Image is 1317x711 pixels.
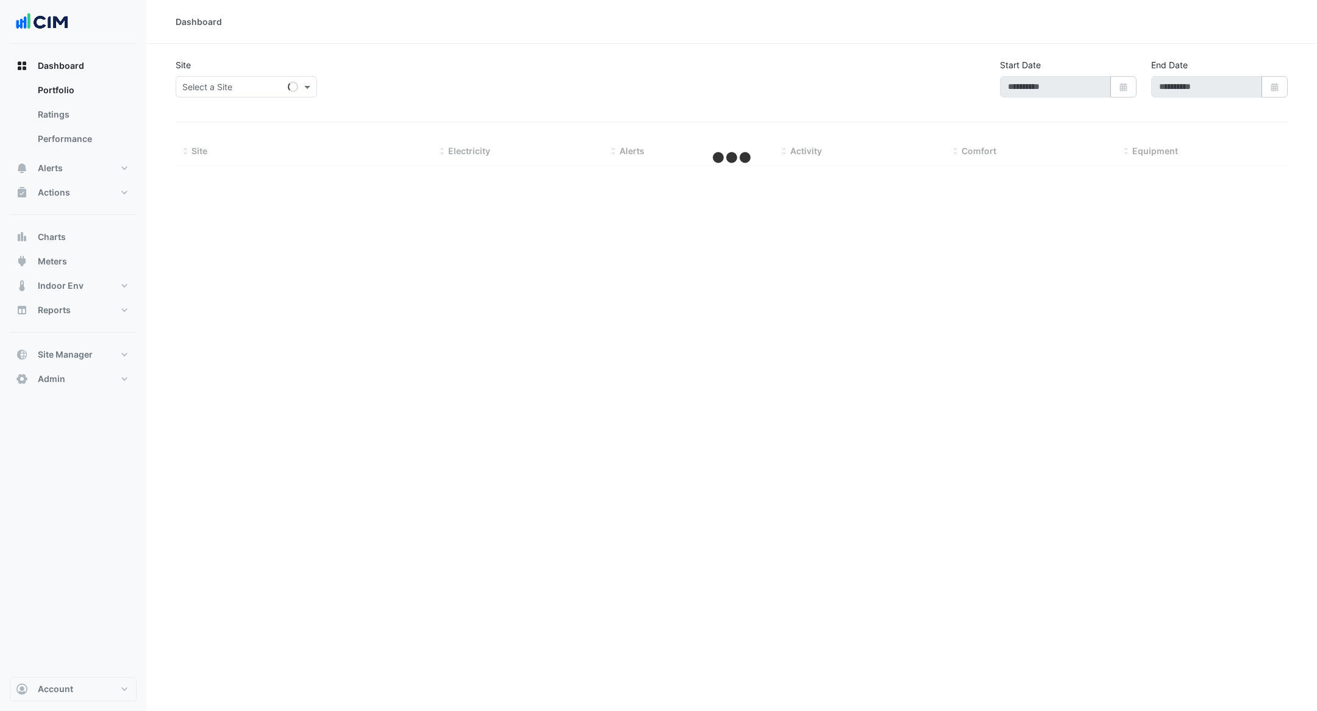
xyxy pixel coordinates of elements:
span: Account [38,683,73,695]
button: Meters [10,249,137,274]
span: Comfort [962,146,996,156]
button: Alerts [10,156,137,180]
span: Site Manager [38,348,93,361]
label: Site [176,58,191,71]
app-icon: Meters [16,255,28,267]
button: Admin [10,367,137,391]
button: Site Manager [10,342,137,367]
span: Alerts [619,146,644,156]
app-icon: Site Manager [16,348,28,361]
div: Dashboard [10,78,137,156]
label: End Date [1151,58,1188,71]
app-icon: Dashboard [16,60,28,72]
img: Company Logo [15,10,70,34]
a: Ratings [28,102,137,127]
span: Actions [38,186,70,199]
span: Alerts [38,162,63,174]
app-icon: Actions [16,186,28,199]
button: Charts [10,225,137,249]
span: Equipment [1132,146,1178,156]
button: Dashboard [10,54,137,78]
a: Performance [28,127,137,151]
button: Account [10,677,137,701]
span: Site [191,146,207,156]
app-icon: Admin [16,373,28,385]
div: Dashboard [176,15,222,28]
span: Admin [38,373,65,385]
span: Activity [790,146,822,156]
span: Dashboard [38,60,84,72]
span: Indoor Env [38,280,84,292]
button: Actions [10,180,137,205]
span: Charts [38,231,66,243]
a: Portfolio [28,78,137,102]
app-icon: Reports [16,304,28,316]
span: Reports [38,304,71,316]
app-icon: Alerts [16,162,28,174]
button: Reports [10,298,137,322]
label: Start Date [1000,58,1041,71]
span: Electricity [448,146,490,156]
app-icon: Charts [16,231,28,243]
app-icon: Indoor Env [16,280,28,292]
span: Meters [38,255,67,267]
button: Indoor Env [10,274,137,298]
